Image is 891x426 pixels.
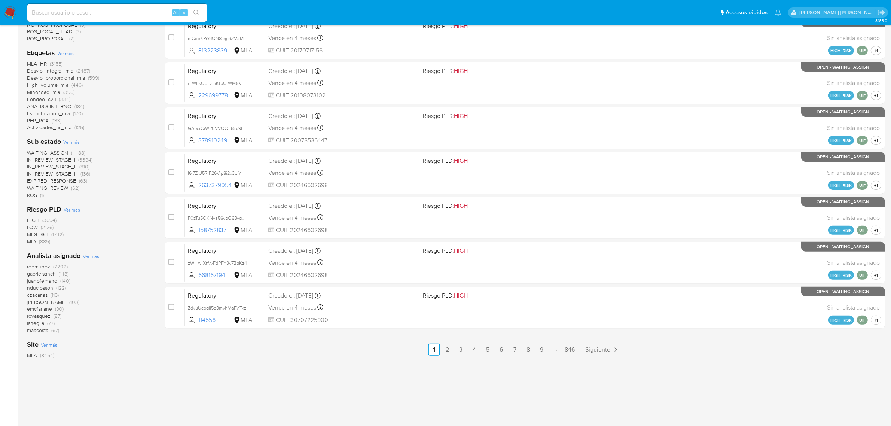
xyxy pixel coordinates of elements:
span: 3.163.0 [875,18,887,24]
a: Notificaciones [775,9,781,16]
p: mayra.pernia@mercadolibre.com [800,9,875,16]
a: Salir [878,9,885,16]
span: Alt [173,9,179,16]
button: search-icon [189,7,204,18]
input: Buscar usuario o caso... [27,8,207,18]
span: Accesos rápidos [726,9,768,16]
span: s [183,9,185,16]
